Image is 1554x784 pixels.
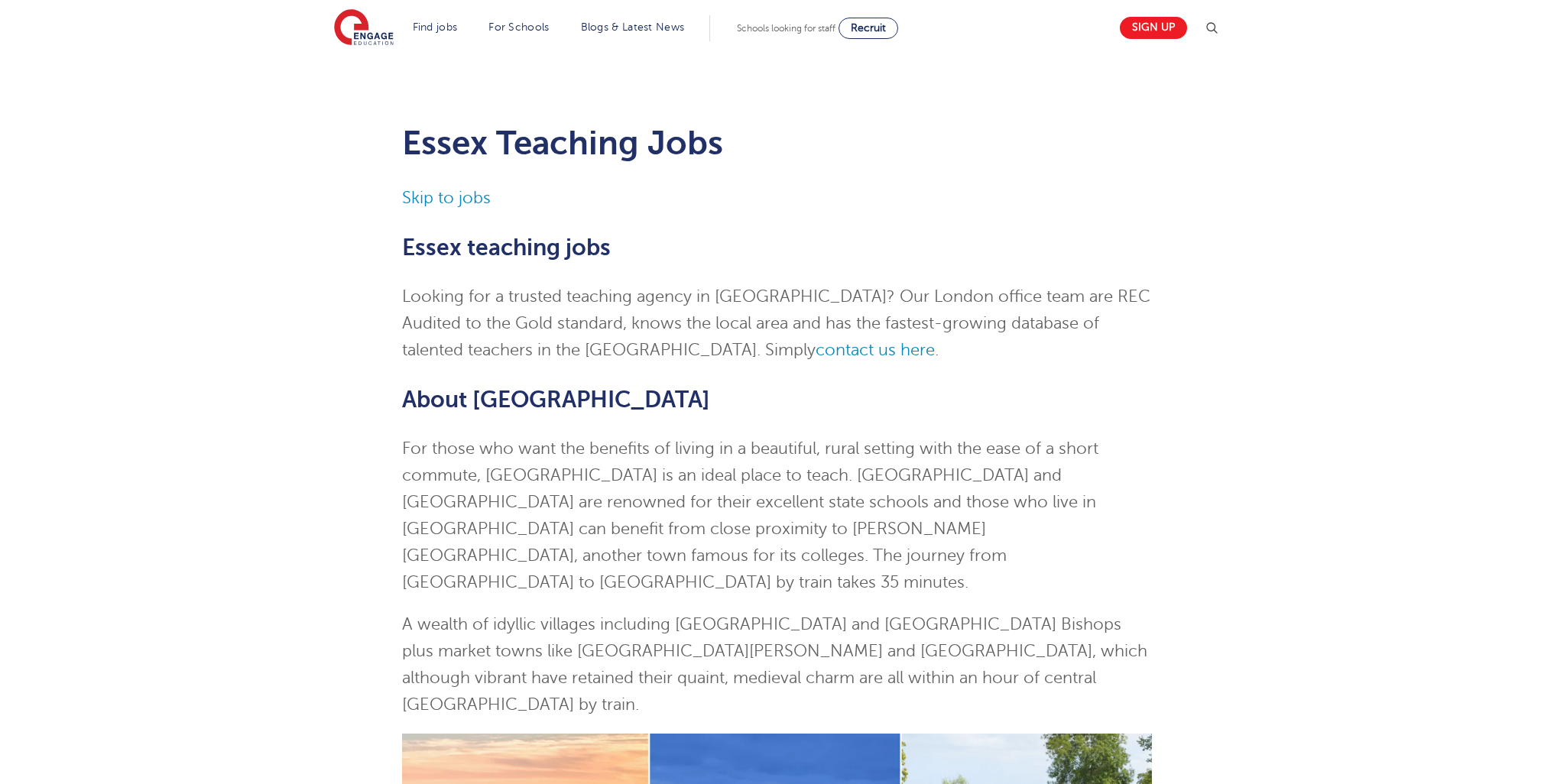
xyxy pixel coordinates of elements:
[402,615,1147,714] span: A wealth of idyllic villages including [GEOGRAPHIC_DATA] and [GEOGRAPHIC_DATA] Bishops plus marke...
[1120,17,1187,39] a: Sign up
[851,22,886,34] span: Recruit
[413,21,458,33] a: Find jobs
[402,189,491,207] a: Skip to jobs
[488,21,549,33] a: For Schools
[935,341,939,359] span: .
[402,124,1152,162] h1: Essex Teaching Jobs
[334,9,394,47] img: Engage Education
[402,439,1098,591] span: For those who want the benefits of living in a beautiful, rural setting with the ease of a short ...
[816,341,935,359] a: contact us here
[839,18,898,39] a: Recruit
[402,235,611,261] b: Essex teaching jobs
[402,387,710,413] b: About [GEOGRAPHIC_DATA]
[737,23,835,34] span: Schools looking for staff
[402,287,1150,359] span: Looking for a trusted teaching agency in [GEOGRAPHIC_DATA]? Our London office team are REC Audite...
[581,21,685,33] a: Blogs & Latest News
